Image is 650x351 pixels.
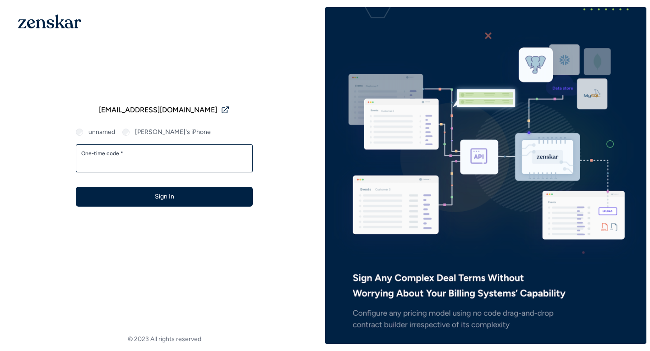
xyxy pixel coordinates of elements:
[76,187,253,207] button: Sign In
[135,128,211,136] label: [PERSON_NAME]'s iPhone
[88,128,115,136] label: unnamed
[99,105,217,115] span: [EMAIL_ADDRESS][DOMAIN_NAME]
[18,14,81,28] img: 1OGAJ2xQqyY4LXKgY66KYq0eOWRCkrZdAb3gUhuVAqdWPZE9SRJmCz+oDMSn4zDLXe31Ii730ItAGKgCKgCCgCikA4Av8PJUP...
[4,335,325,344] footer: © 2023 All rights reserved
[81,150,247,157] label: One-time code *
